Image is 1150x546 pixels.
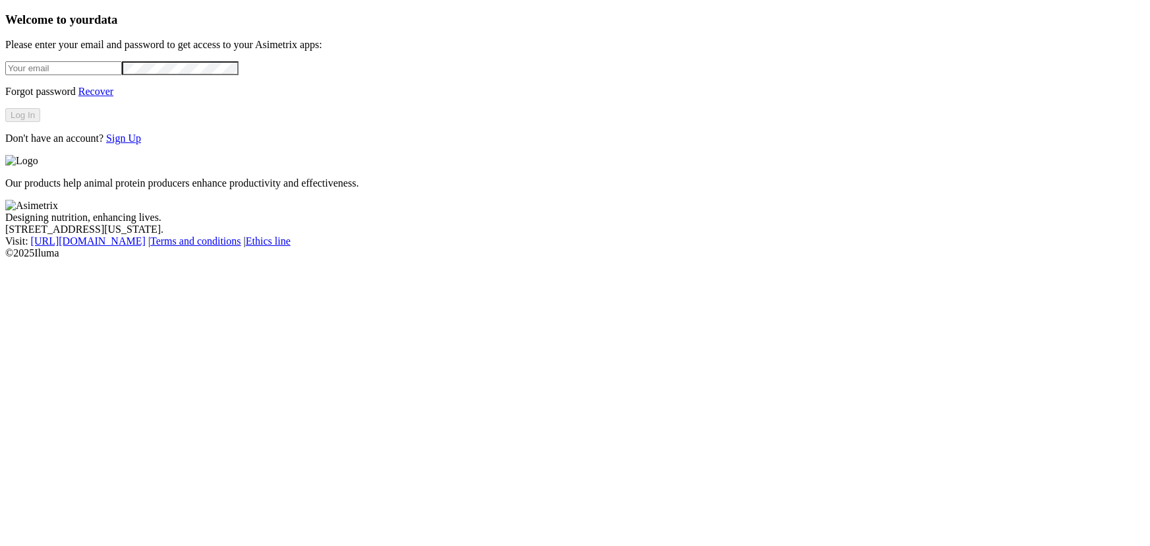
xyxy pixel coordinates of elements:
[5,247,1145,259] div: © 2025 Iluma
[106,133,141,144] a: Sign Up
[150,235,241,247] a: Terms and conditions
[5,224,1145,235] div: [STREET_ADDRESS][US_STATE].
[5,155,38,167] img: Logo
[31,235,146,247] a: [URL][DOMAIN_NAME]
[5,177,1145,189] p: Our products help animal protein producers enhance productivity and effectiveness.
[5,108,40,122] button: Log In
[5,235,1145,247] div: Visit : | |
[5,86,1145,98] p: Forgot password
[5,61,122,75] input: Your email
[5,212,1145,224] div: Designing nutrition, enhancing lives.
[78,86,113,97] a: Recover
[94,13,117,26] span: data
[5,200,58,212] img: Asimetrix
[5,133,1145,144] p: Don't have an account?
[5,13,1145,27] h3: Welcome to your
[246,235,291,247] a: Ethics line
[5,39,1145,51] p: Please enter your email and password to get access to your Asimetrix apps:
